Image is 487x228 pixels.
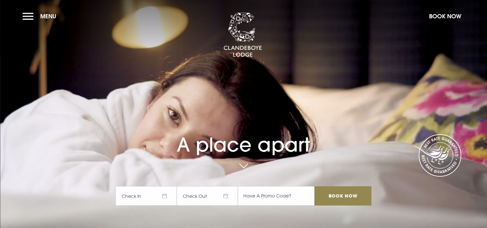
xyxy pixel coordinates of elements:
[238,186,314,206] input: Have A Promo Code?
[116,186,177,206] span: Check In
[177,186,238,206] span: Check Out
[314,186,371,206] input: Book Now
[223,13,262,57] img: Clandeboye Lodge
[426,9,464,23] button: Book Now
[23,9,60,23] button: Menu
[40,13,56,20] span: Menu
[116,119,371,156] h1: A place apart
